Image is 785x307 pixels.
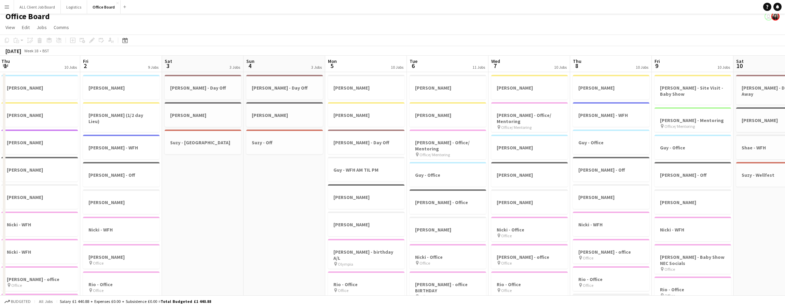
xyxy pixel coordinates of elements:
div: [PERSON_NAME] - Site Visit - Baby Show [655,75,731,105]
div: BST [42,48,49,53]
h3: Guy - Office [410,172,486,178]
h3: [PERSON_NAME] [328,85,404,91]
div: Rio - Office Office [491,271,568,296]
span: Sat [165,58,172,64]
div: [PERSON_NAME] - office Office [573,239,649,264]
div: 11 Jobs [472,65,485,70]
div: [PERSON_NAME] [1,130,78,154]
span: Office [501,233,512,238]
div: [PERSON_NAME] - Off [573,157,649,182]
app-user-avatar: Claire Castle [771,12,780,21]
span: Office [583,255,593,261]
app-job-card: [PERSON_NAME] [165,102,241,127]
div: [PERSON_NAME] - Baby Show NEC Socials Office [655,244,731,274]
div: Guy - Office [655,135,731,159]
app-job-card: Nicki - WFH [655,217,731,241]
span: Sun [246,58,254,64]
app-job-card: [PERSON_NAME] [328,75,404,99]
app-job-card: Nicki - WFH [573,212,649,236]
h3: [PERSON_NAME] (1/2 day Lieu) [83,112,160,124]
h3: [PERSON_NAME] - Off [573,167,649,173]
div: [PERSON_NAME] [328,102,404,127]
span: Olympia [338,262,353,267]
span: Office [93,288,104,293]
h3: [PERSON_NAME] [328,222,404,228]
app-job-card: Rio - Office Office [328,271,404,296]
h3: Guy - Office [655,145,731,151]
a: Jobs [34,23,50,32]
div: Suzy - [GEOGRAPHIC_DATA] [165,130,241,154]
div: [PERSON_NAME] - Office [410,189,486,214]
span: 9 [653,62,660,70]
div: Nicki - Office Office [410,244,486,269]
div: Suzy - Off [246,130,323,154]
h3: Nicki - Office [410,254,486,260]
span: Thu [573,58,581,64]
app-job-card: [PERSON_NAME] - office Office [491,244,568,269]
app-job-card: [PERSON_NAME] - Mentoring Office/ Mentoring [655,107,731,132]
app-job-card: Nicki - Office Office [491,217,568,241]
div: 10 Jobs [717,65,730,70]
h3: [PERSON_NAME] [83,199,160,205]
h3: [PERSON_NAME] [491,172,568,178]
h3: [PERSON_NAME] - Site Visit - Baby Show [655,85,731,97]
app-job-card: [PERSON_NAME] [410,75,486,99]
h3: [PERSON_NAME] [165,112,241,118]
span: Office [338,288,348,293]
app-job-card: [PERSON_NAME] [1,75,78,99]
h3: [PERSON_NAME] - office [573,249,649,255]
h3: [PERSON_NAME] - Baby Show NEC Socials [655,254,731,266]
h3: [PERSON_NAME] [573,194,649,200]
span: Office [93,261,104,266]
span: Office [501,261,512,266]
h3: [PERSON_NAME] - Office/ Mentoring [410,139,486,152]
app-job-card: [PERSON_NAME] [328,184,404,209]
h3: [PERSON_NAME] [328,194,404,200]
h3: [PERSON_NAME] - Office/ Mentoring [491,112,568,124]
span: Office [664,293,675,298]
app-job-card: [PERSON_NAME] [491,189,568,214]
span: Wed [491,58,500,64]
div: Salary £1 440.88 + Expenses £0.00 + Subsistence £0.00 = [60,299,211,304]
app-job-card: [PERSON_NAME] - Day Off [246,75,323,99]
h3: [PERSON_NAME] [83,85,160,91]
app-job-card: Nicki - WFH [1,212,78,236]
div: [PERSON_NAME] [1,102,78,127]
span: 1 [0,62,10,70]
a: Comms [51,23,72,32]
span: Week 18 [23,48,40,53]
app-job-card: [PERSON_NAME] [246,102,323,127]
div: [PERSON_NAME] [83,75,160,99]
h3: [PERSON_NAME] - Off [83,172,160,178]
h3: Suzy - [GEOGRAPHIC_DATA] [165,139,241,146]
h3: Nicki - WFH [1,222,78,228]
app-job-card: Guy - WFH AM TIL PM [328,157,404,182]
h3: Rio - Office [655,286,731,293]
span: Office/ Mentoring [419,152,450,157]
app-job-card: [PERSON_NAME] - Office/ Mentoring Office/ Mentoring [491,102,568,132]
h3: Nicki - WFH [573,222,649,228]
app-job-card: [PERSON_NAME] [410,217,486,241]
div: Guy - Office [410,162,486,187]
app-job-card: [PERSON_NAME] - Office/ Mentoring Office/ Mentoring [410,130,486,159]
app-job-card: [PERSON_NAME] [410,102,486,127]
span: Thu [1,58,10,64]
h3: [PERSON_NAME] [410,112,486,118]
h3: [PERSON_NAME] - Off [655,172,731,178]
app-job-card: [PERSON_NAME] - Day Off [165,75,241,99]
span: Office [664,267,675,272]
app-job-card: Rio - Office Office [83,271,160,296]
app-job-card: [PERSON_NAME] - WFH [573,102,649,127]
div: 10 Jobs [64,65,77,70]
span: View [5,24,15,30]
